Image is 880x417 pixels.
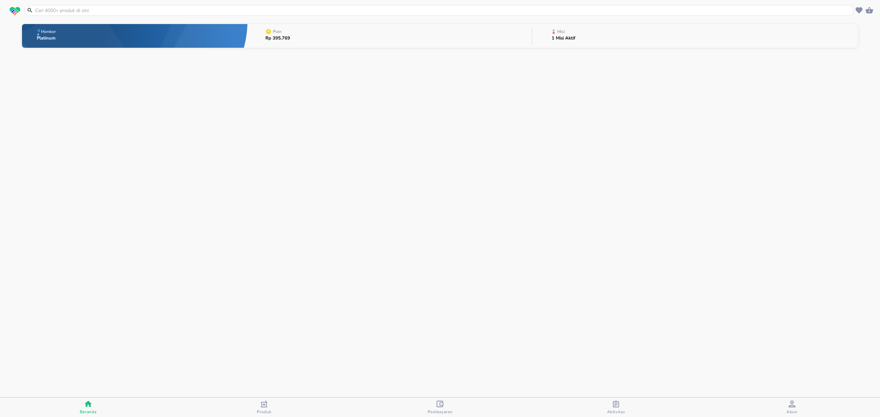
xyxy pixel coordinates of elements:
[532,22,858,49] button: Misi1 Misi Aktif
[352,398,528,417] button: Pembayaran
[34,7,852,14] input: Cari 4000+ produk di sini
[273,30,282,34] p: Poin
[37,36,57,41] p: Platinum
[247,22,532,49] button: PoinRp 395.769
[786,409,797,415] span: Akun
[528,398,704,417] button: Aktivitas
[428,409,453,415] span: Pembayaran
[22,22,247,49] button: MemberPlatinum
[176,398,352,417] button: Produk
[557,30,565,34] p: Misi
[552,36,575,41] p: 1 Misi Aktif
[80,409,97,415] span: Beranda
[257,409,272,415] span: Produk
[41,30,56,34] p: Member
[704,398,880,417] button: Akun
[10,7,20,16] img: logo_swiperx_s.bd005f3b.svg
[265,36,290,41] p: Rp 395.769
[607,409,625,415] span: Aktivitas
